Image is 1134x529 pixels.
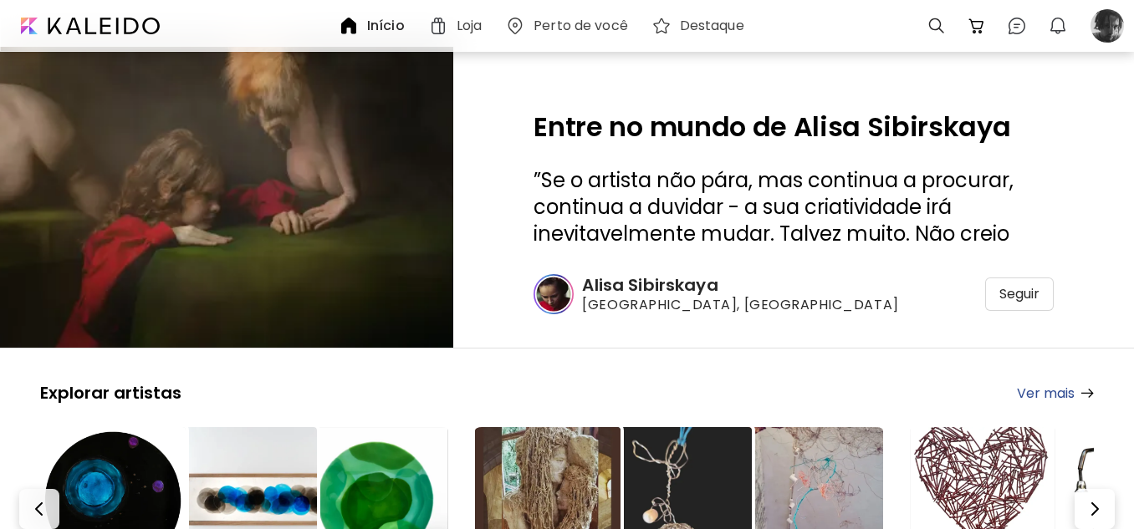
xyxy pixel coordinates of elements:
[534,166,1014,301] span: Se o artista não pára, mas continua a procurar, continua a duvidar - a sua criatividade irá inevi...
[40,382,181,404] h5: Explorar artistas
[29,499,49,519] img: Prev-button
[651,16,751,36] a: Destaque
[985,277,1054,311] div: Seguir
[339,16,411,36] a: Início
[534,167,1054,247] h3: ” ”
[428,16,488,36] a: Loja
[999,286,1039,303] span: Seguir
[1048,16,1068,36] img: bellIcon
[534,274,1054,314] a: Alisa Sibirskaya[GEOGRAPHIC_DATA], [GEOGRAPHIC_DATA]Seguir
[1007,16,1027,36] img: chatIcon
[582,274,898,296] h6: Alisa Sibirskaya
[1085,499,1105,519] img: Next-button
[1081,389,1094,398] img: arrow-right
[457,19,482,33] h6: Loja
[534,19,628,33] h6: Perto de você
[680,19,744,33] h6: Destaque
[505,16,635,36] a: Perto de você
[1017,383,1094,404] a: Ver mais
[19,489,59,529] button: Prev-button
[967,16,987,36] img: cart
[367,19,405,33] h6: Início
[1044,12,1072,40] button: bellIcon
[534,114,1054,140] h2: Entre no mundo de Alisa Sibirskaya
[1075,489,1115,529] button: Next-button
[582,296,898,314] span: [GEOGRAPHIC_DATA], [GEOGRAPHIC_DATA]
